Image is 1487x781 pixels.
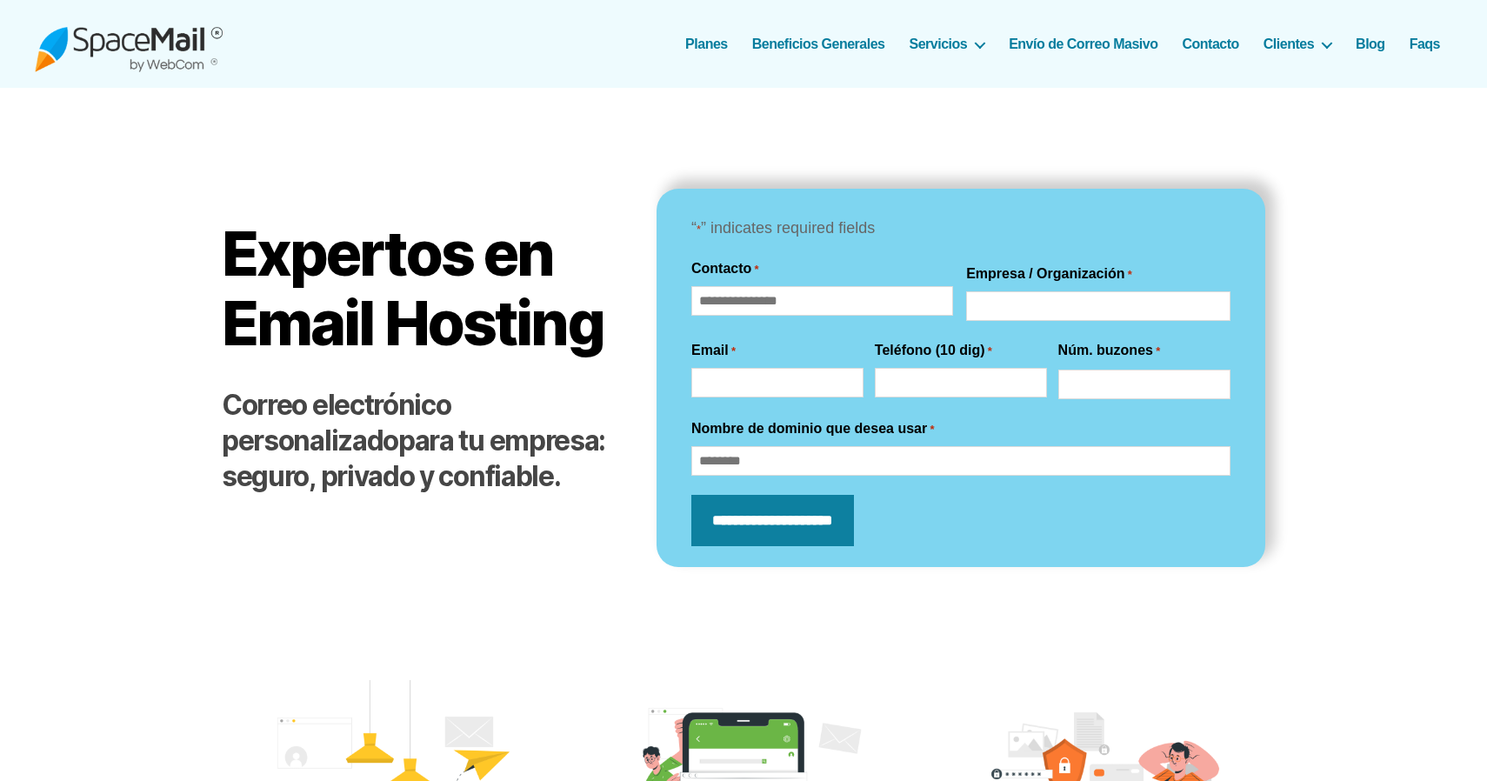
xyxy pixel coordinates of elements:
[875,340,992,361] label: Teléfono (10 dig)
[1410,36,1440,52] a: Faqs
[1264,36,1331,52] a: Clientes
[695,36,1452,52] nav: Horizontal
[222,219,622,357] h1: Expertos en Email Hosting
[910,36,985,52] a: Servicios
[966,264,1132,284] label: Empresa / Organización
[691,418,934,439] label: Nombre de dominio que desea usar
[752,36,885,52] a: Beneficios Generales
[1009,36,1157,52] a: Envío de Correo Masivo
[1058,340,1161,361] label: Núm. buzones
[1182,36,1238,52] a: Contacto
[222,388,450,457] strong: Correo electrónico personalizado
[691,258,759,279] legend: Contacto
[685,36,728,52] a: Planes
[222,388,622,495] h2: para tu empresa: seguro, privado y confiable.
[1356,36,1385,52] a: Blog
[691,340,736,361] label: Email
[35,16,223,72] img: Spacemail
[691,215,1230,243] p: “ ” indicates required fields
